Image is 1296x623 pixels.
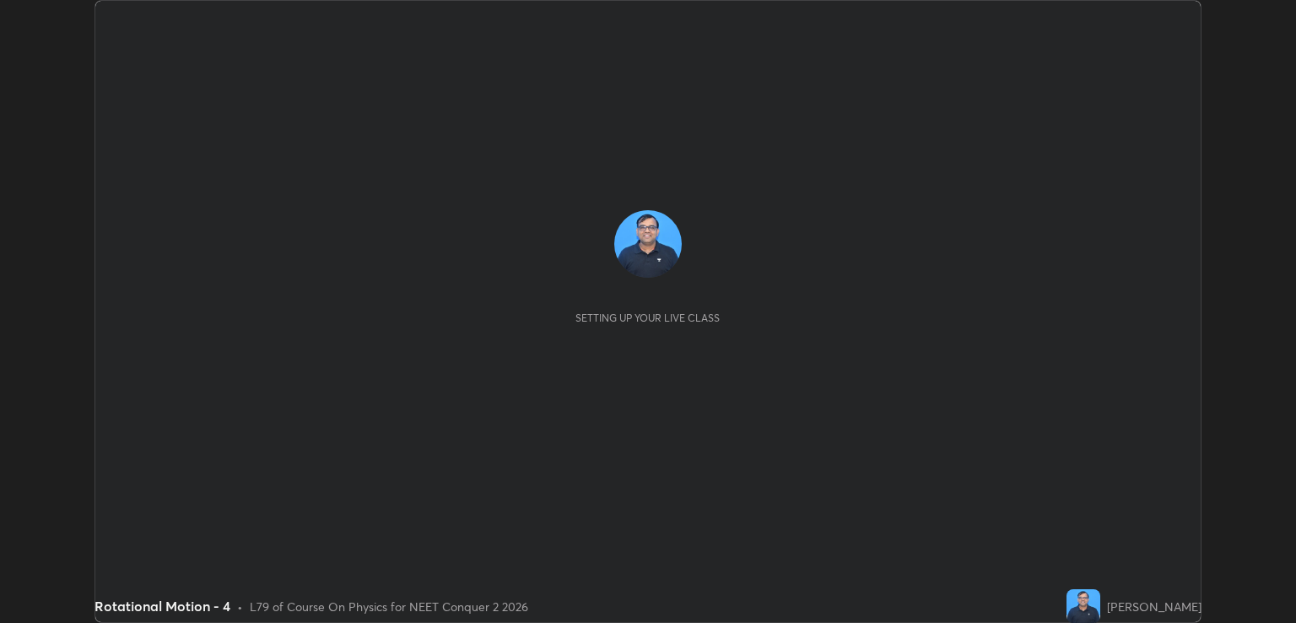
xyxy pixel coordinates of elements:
[575,311,720,324] div: Setting up your live class
[614,210,682,278] img: c8efc32e9f1a4c10bde3d70895648330.jpg
[94,596,230,616] div: Rotational Motion - 4
[1066,589,1100,623] img: c8efc32e9f1a4c10bde3d70895648330.jpg
[1107,598,1201,615] div: [PERSON_NAME]
[250,598,528,615] div: L79 of Course On Physics for NEET Conquer 2 2026
[237,598,243,615] div: •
